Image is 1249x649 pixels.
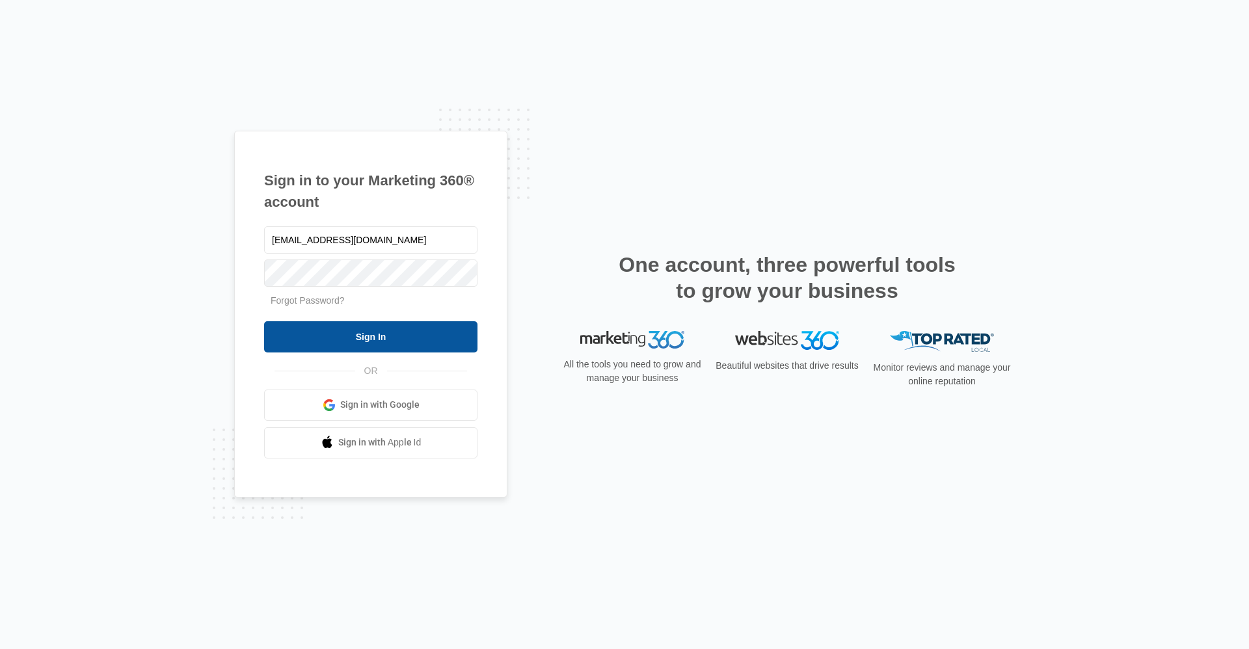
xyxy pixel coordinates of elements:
p: Beautiful websites that drive results [714,359,860,373]
h2: One account, three powerful tools to grow your business [615,252,960,304]
span: OR [355,364,387,378]
a: Sign in with Apple Id [264,427,477,458]
img: Marketing 360 [580,331,684,349]
h1: Sign in to your Marketing 360® account [264,170,477,213]
img: Top Rated Local [890,331,994,352]
input: Email [264,226,477,254]
span: Sign in with Google [340,398,420,412]
a: Sign in with Google [264,390,477,421]
p: All the tools you need to grow and manage your business [559,358,705,385]
a: Forgot Password? [271,295,345,306]
span: Sign in with Apple Id [338,436,422,449]
input: Sign In [264,321,477,352]
p: Monitor reviews and manage your online reputation [869,361,1015,388]
img: Websites 360 [735,331,839,350]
